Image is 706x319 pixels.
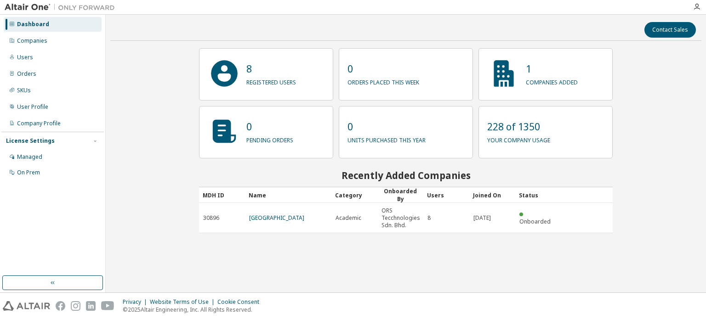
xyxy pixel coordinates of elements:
div: Users [427,188,466,202]
img: altair_logo.svg [3,301,50,311]
span: 8 [427,214,431,222]
div: Category [335,188,374,202]
p: units purchased this year [347,134,426,144]
div: Company Profile [17,120,61,127]
div: Joined On [473,188,512,202]
div: License Settings [6,137,55,145]
div: Dashboard [17,21,49,28]
div: Status [519,188,558,202]
div: Name [249,188,328,202]
div: Companies [17,37,47,45]
p: orders placed this week [347,76,419,86]
div: Managed [17,153,42,161]
p: companies added [526,76,578,86]
img: facebook.svg [56,301,65,311]
button: Contact Sales [644,22,696,38]
span: [DATE] [473,214,491,222]
p: 1 [526,62,578,76]
p: 0 [347,120,426,134]
div: Website Terms of Use [150,298,217,306]
div: Users [17,54,33,61]
img: youtube.svg [101,301,114,311]
p: your company usage [487,134,550,144]
div: Onboarded By [381,187,420,203]
span: Onboarded [519,218,551,225]
span: 30896 [203,214,219,222]
div: SKUs [17,87,31,94]
p: registered users [246,76,296,86]
h2: Recently Added Companies [199,169,613,181]
p: 0 [246,120,293,134]
img: instagram.svg [71,301,80,311]
div: Privacy [123,298,150,306]
img: Altair One [5,3,120,12]
div: User Profile [17,103,48,111]
div: Cookie Consent [217,298,265,306]
p: © 2025 Altair Engineering, Inc. All Rights Reserved. [123,306,265,313]
div: MDH ID [203,188,241,202]
p: 0 [347,62,419,76]
p: 228 of 1350 [487,120,550,134]
div: Orders [17,70,36,78]
p: pending orders [246,134,293,144]
div: On Prem [17,169,40,176]
a: [GEOGRAPHIC_DATA] [249,214,304,222]
span: ORS Tecchnologies Sdn. Bhd. [381,207,420,229]
span: Academic [336,214,361,222]
img: linkedin.svg [86,301,96,311]
p: 8 [246,62,296,76]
